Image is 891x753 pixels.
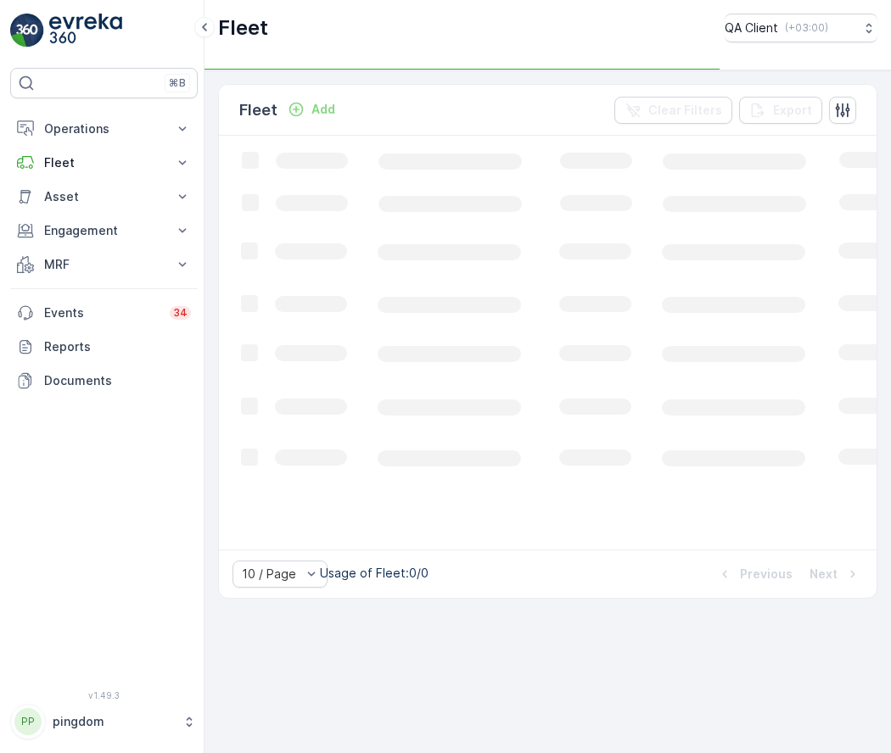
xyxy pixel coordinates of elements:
[725,14,877,42] button: QA Client(+03:00)
[785,21,828,35] p: ( +03:00 )
[44,372,191,389] p: Documents
[311,101,335,118] p: Add
[614,97,732,124] button: Clear Filters
[44,120,164,137] p: Operations
[10,14,44,47] img: logo
[44,222,164,239] p: Engagement
[44,188,164,205] p: Asset
[648,102,722,119] p: Clear Filters
[10,296,198,330] a: Events34
[10,180,198,214] button: Asset
[44,154,164,171] p: Fleet
[53,713,174,730] p: pingdom
[44,304,160,321] p: Events
[10,214,198,248] button: Engagement
[239,98,277,122] p: Fleet
[10,330,198,364] a: Reports
[44,256,164,273] p: MRF
[740,566,793,583] p: Previous
[10,704,198,739] button: PPpingdom
[808,564,863,584] button: Next
[10,112,198,146] button: Operations
[49,14,122,47] img: logo_light-DOdMpM7g.png
[10,248,198,282] button: MRF
[218,14,268,42] p: Fleet
[725,20,778,36] p: QA Client
[320,565,429,582] p: Usage of Fleet : 0/0
[773,102,812,119] p: Export
[739,97,822,124] button: Export
[810,566,838,583] p: Next
[169,76,186,90] p: ⌘B
[281,99,342,120] button: Add
[714,564,794,584] button: Previous
[14,708,42,735] div: PP
[10,364,198,398] a: Documents
[173,306,188,320] p: 34
[10,690,198,700] span: v 1.49.3
[44,338,191,355] p: Reports
[10,146,198,180] button: Fleet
